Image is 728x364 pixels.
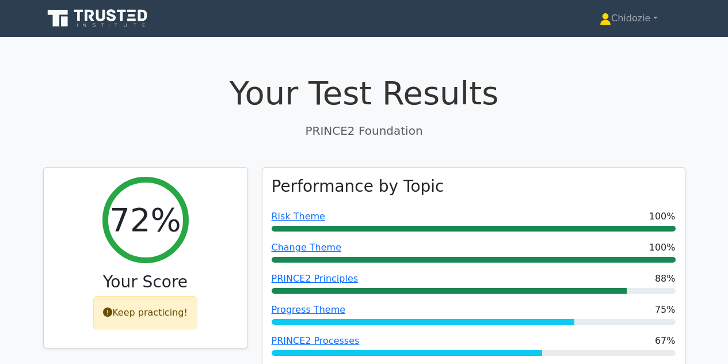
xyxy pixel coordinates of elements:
[649,241,676,255] span: 100%
[43,74,685,112] h1: Your Test Results
[655,272,676,286] span: 88%
[649,210,676,223] span: 100%
[53,272,238,292] h3: Your Score
[93,296,197,329] div: Keep practicing!
[43,122,685,139] p: PRINCE2 Foundation
[655,303,676,317] span: 75%
[655,334,676,348] span: 67%
[272,177,444,196] h3: Performance by Topic
[272,273,359,284] a: PRINCE2 Principles
[272,335,360,346] a: PRINCE2 Processes
[272,242,342,253] a: Change Theme
[572,7,685,30] a: Chidozie
[272,211,325,222] a: Risk Theme
[109,200,181,239] h2: 72%
[272,304,346,315] a: Progress Theme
